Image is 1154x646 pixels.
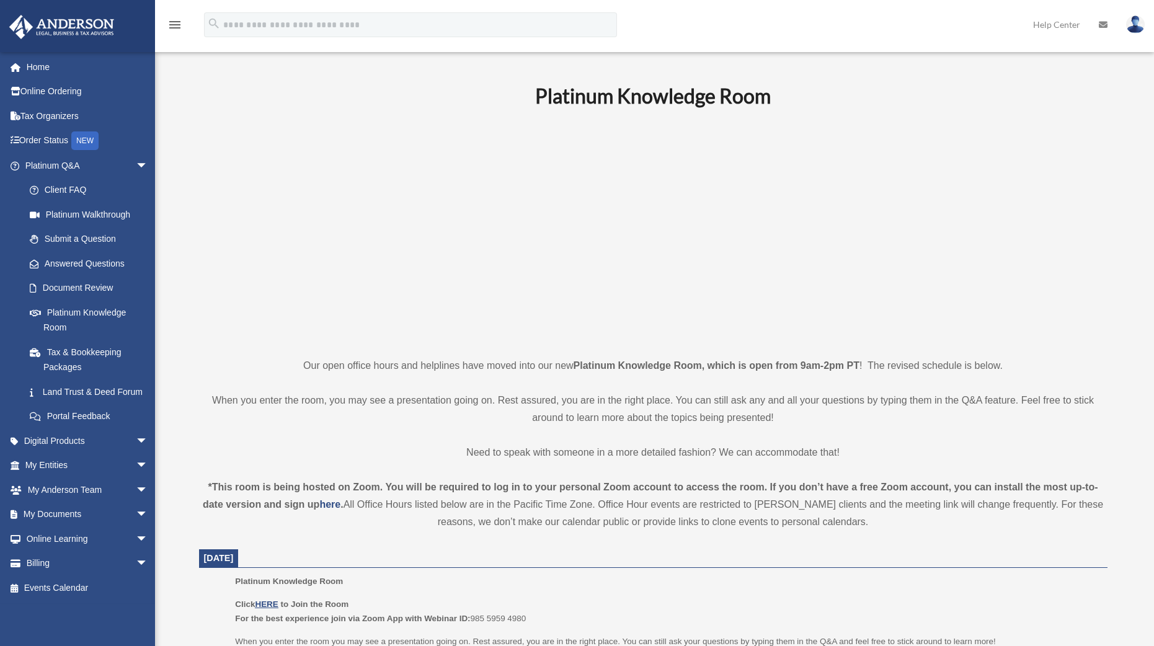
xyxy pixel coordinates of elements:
[199,392,1107,427] p: When you enter the room, you may see a presentation going on. Rest assured, you are in the right ...
[340,499,343,510] strong: .
[235,614,470,623] b: For the best experience join via Zoom App with Webinar ID:
[136,153,161,179] span: arrow_drop_down
[207,17,221,30] i: search
[17,300,161,340] a: Platinum Knowledge Room
[167,17,182,32] i: menu
[235,577,343,586] span: Platinum Knowledge Room
[1126,15,1145,33] img: User Pic
[9,428,167,453] a: Digital Productsarrow_drop_down
[199,444,1107,461] p: Need to speak with someone in a more detailed fashion? We can accommodate that!
[203,482,1098,510] strong: *This room is being hosted on Zoom. You will be required to log in to your personal Zoom account ...
[17,340,167,379] a: Tax & Bookkeeping Packages
[17,178,167,203] a: Client FAQ
[17,404,167,429] a: Portal Feedback
[9,502,167,527] a: My Documentsarrow_drop_down
[136,502,161,528] span: arrow_drop_down
[9,153,167,178] a: Platinum Q&Aarrow_drop_down
[9,551,167,576] a: Billingarrow_drop_down
[136,551,161,577] span: arrow_drop_down
[6,15,118,39] img: Anderson Advisors Platinum Portal
[17,379,167,404] a: Land Trust & Deed Forum
[9,575,167,600] a: Events Calendar
[319,499,340,510] a: here
[199,479,1107,531] div: All Office Hours listed below are in the Pacific Time Zone. Office Hour events are restricted to ...
[136,428,161,454] span: arrow_drop_down
[204,553,234,563] span: [DATE]
[9,128,167,154] a: Order StatusNEW
[9,79,167,104] a: Online Ordering
[17,202,167,227] a: Platinum Walkthrough
[9,55,167,79] a: Home
[71,131,99,150] div: NEW
[199,357,1107,374] p: Our open office hours and helplines have moved into our new ! The revised schedule is below.
[9,526,167,551] a: Online Learningarrow_drop_down
[574,360,859,371] strong: Platinum Knowledge Room, which is open from 9am-2pm PT
[9,477,167,502] a: My Anderson Teamarrow_drop_down
[136,526,161,552] span: arrow_drop_down
[17,276,167,301] a: Document Review
[167,22,182,32] a: menu
[235,600,280,609] b: Click
[535,84,771,108] b: Platinum Knowledge Room
[17,251,167,276] a: Answered Questions
[281,600,349,609] b: to Join the Room
[17,227,167,252] a: Submit a Question
[235,597,1098,626] p: 985 5959 4980
[9,104,167,128] a: Tax Organizers
[255,600,278,609] a: HERE
[136,477,161,503] span: arrow_drop_down
[136,453,161,479] span: arrow_drop_down
[467,125,839,334] iframe: 231110_Toby_KnowledgeRoom
[9,453,167,478] a: My Entitiesarrow_drop_down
